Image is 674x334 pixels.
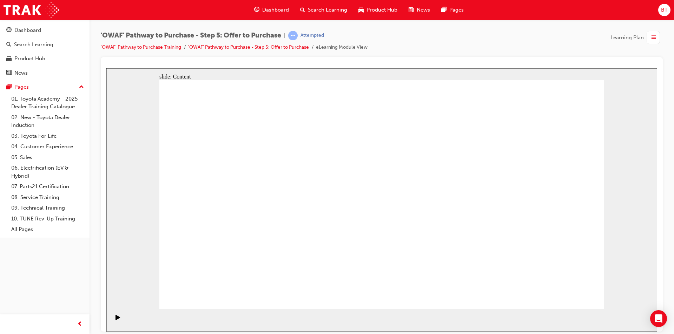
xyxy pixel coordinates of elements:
[417,6,430,14] span: News
[8,192,87,203] a: 08. Service Training
[358,6,364,14] span: car-icon
[14,83,29,91] div: Pages
[249,3,295,17] a: guage-iconDashboard
[403,3,436,17] a: news-iconNews
[8,224,87,235] a: All Pages
[658,4,670,16] button: BT
[295,3,353,17] a: search-iconSearch Learning
[14,41,53,49] div: Search Learning
[3,52,87,65] a: Product Hub
[3,22,87,81] button: DashboardSearch LearningProduct HubNews
[3,67,87,80] a: News
[8,213,87,224] a: 10. TUNE Rev-Up Training
[8,163,87,181] a: 06. Electrification (EV & Hybrid)
[4,240,15,263] div: playback controls
[300,32,324,39] div: Attempted
[650,310,667,327] div: Open Intercom Messenger
[3,81,87,94] button: Pages
[14,69,28,77] div: News
[409,6,414,14] span: news-icon
[8,131,87,142] a: 03. Toyota For Life
[14,26,41,34] div: Dashboard
[316,43,368,52] li: eLearning Module View
[300,6,305,14] span: search-icon
[4,2,59,18] img: Trak
[8,181,87,192] a: 07. Parts21 Certification
[6,70,12,76] span: news-icon
[8,203,87,213] a: 09. Technical Training
[284,32,285,40] span: |
[353,3,403,17] a: car-iconProduct Hub
[8,112,87,131] a: 02. New - Toyota Dealer Induction
[610,31,663,44] button: Learning Plan
[101,44,181,50] a: 'OWAF' Pathway to Purchase Training
[262,6,289,14] span: Dashboard
[8,94,87,112] a: 01. Toyota Academy - 2025 Dealer Training Catalogue
[188,44,309,50] a: 'OWAF' Pathway to Purchase - Step 5: Offer to Purchase
[3,38,87,51] a: Search Learning
[449,6,464,14] span: Pages
[441,6,447,14] span: pages-icon
[610,34,644,42] span: Learning Plan
[436,3,469,17] a: pages-iconPages
[79,83,84,92] span: up-icon
[77,320,82,329] span: prev-icon
[8,152,87,163] a: 05. Sales
[14,55,45,63] div: Product Hub
[6,27,12,34] span: guage-icon
[3,24,87,37] a: Dashboard
[288,31,298,40] span: learningRecordVerb_ATTEMPT-icon
[651,33,656,42] span: list-icon
[254,6,259,14] span: guage-icon
[308,6,347,14] span: Search Learning
[8,141,87,152] a: 04. Customer Experience
[101,32,281,40] span: 'OWAF' Pathway to Purchase - Step 5: Offer to Purchase
[6,42,11,48] span: search-icon
[4,246,15,258] button: Play (Ctrl+Alt+P)
[366,6,397,14] span: Product Hub
[661,6,668,14] span: BT
[6,84,12,90] span: pages-icon
[6,56,12,62] span: car-icon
